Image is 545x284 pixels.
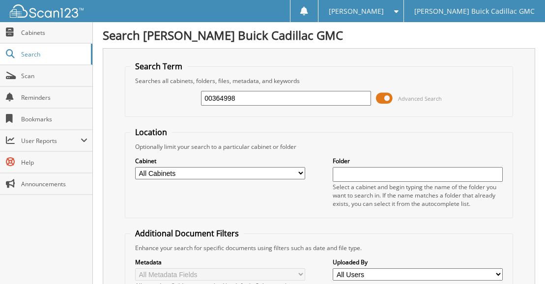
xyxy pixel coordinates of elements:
[10,4,84,18] img: scan123-logo-white.svg
[329,8,384,14] span: [PERSON_NAME]
[21,158,87,167] span: Help
[130,142,508,151] div: Optionally limit your search to a particular cabinet or folder
[130,244,508,252] div: Enhance your search for specific documents using filters such as date and file type.
[135,258,305,266] label: Metadata
[496,237,545,284] iframe: Chat Widget
[21,180,87,188] span: Announcements
[21,137,81,145] span: User Reports
[130,127,172,138] legend: Location
[130,228,244,239] legend: Additional Document Filters
[21,115,87,123] span: Bookmarks
[21,50,86,58] span: Search
[21,93,87,102] span: Reminders
[398,95,442,102] span: Advanced Search
[333,183,503,208] div: Select a cabinet and begin typing the name of the folder you want to search in. If the name match...
[21,72,87,80] span: Scan
[414,8,535,14] span: [PERSON_NAME] Buick Cadillac GMC
[21,28,87,37] span: Cabinets
[333,258,503,266] label: Uploaded By
[130,77,508,85] div: Searches all cabinets, folders, files, metadata, and keywords
[103,27,535,43] h1: Search [PERSON_NAME] Buick Cadillac GMC
[333,157,503,165] label: Folder
[130,61,187,72] legend: Search Term
[135,157,305,165] label: Cabinet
